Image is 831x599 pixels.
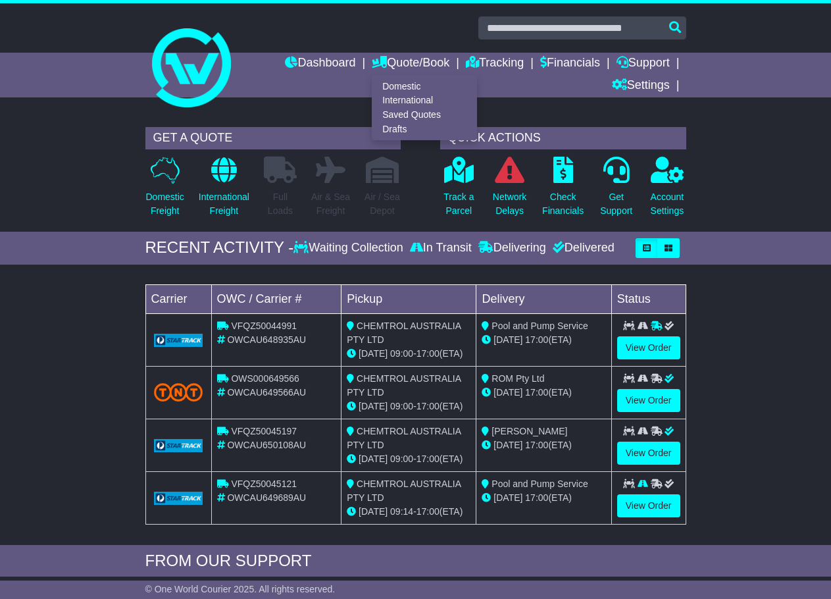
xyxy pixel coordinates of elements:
span: 17:00 [525,440,548,450]
div: QUICK ACTIONS [440,127,686,149]
div: Delivering [475,241,549,255]
span: [DATE] [359,506,388,517]
p: Track a Parcel [443,190,474,218]
img: GetCarrierServiceLogo [154,439,203,452]
span: 17:00 [525,492,548,503]
div: FROM OUR SUPPORT [145,552,686,571]
td: Delivery [476,284,611,313]
div: - (ETA) [347,452,470,466]
a: Financials [540,53,600,75]
p: Air / Sea Depot [365,190,400,218]
img: GetCarrierServiceLogo [154,334,203,347]
a: Dashboard [285,53,355,75]
p: Account Settings [651,190,684,218]
span: 17:00 [416,506,440,517]
div: (ETA) [482,333,605,347]
a: Support [617,53,670,75]
a: View Order [617,336,680,359]
span: 17:00 [416,454,440,464]
a: GetSupport [599,156,633,225]
p: Domestic Freight [146,190,184,218]
div: In Transit [407,241,475,255]
span: 09:00 [390,401,413,411]
div: (ETA) [482,438,605,452]
td: Carrier [145,284,211,313]
td: OWC / Carrier # [211,284,341,313]
span: [DATE] [359,401,388,411]
a: Drafts [372,122,476,136]
td: Status [611,284,686,313]
a: CheckFinancials [541,156,584,225]
span: CHEMTROL AUSTRALIA PTY LTD [347,321,461,345]
span: Pool and Pump Service [491,321,588,331]
span: [DATE] [359,454,388,464]
a: View Order [617,389,680,412]
div: (ETA) [482,386,605,400]
span: OWCAU650108AU [227,440,306,450]
span: CHEMTROL AUSTRALIA PTY LTD [347,479,461,503]
span: OWCAU649566AU [227,387,306,398]
div: Quote/Book [372,75,477,140]
span: 17:00 [525,387,548,398]
div: GET A QUOTE [145,127,401,149]
p: International Freight [199,190,249,218]
a: InternationalFreight [198,156,250,225]
div: Delivered [549,241,615,255]
a: View Order [617,442,680,465]
p: Air & Sea Freight [311,190,350,218]
span: © One World Courier 2025. All rights reserved. [145,584,336,594]
a: AccountSettings [650,156,685,225]
span: 09:14 [390,506,413,517]
a: Settings [612,75,670,97]
a: Track aParcel [443,156,474,225]
span: CHEMTROL AUSTRALIA PTY LTD [347,426,461,450]
span: VFQZ50044991 [231,321,297,331]
a: NetworkDelays [492,156,527,225]
a: DomesticFreight [145,156,185,225]
div: RECENT ACTIVITY - [145,238,294,257]
a: Tracking [466,53,524,75]
div: - (ETA) [347,505,470,519]
span: 17:00 [416,401,440,411]
div: (ETA) [482,491,605,505]
span: 09:00 [390,454,413,464]
span: 09:00 [390,348,413,359]
img: TNT_Domestic.png [154,383,203,401]
p: Get Support [600,190,632,218]
p: Full Loads [264,190,297,218]
span: OWCAU649689AU [227,492,306,503]
span: CHEMTROL AUSTRALIA PTY LTD [347,373,461,398]
a: View Order [617,494,680,517]
a: Saved Quotes [372,108,476,122]
span: OWS000649566 [231,373,299,384]
span: 17:00 [525,334,548,345]
a: Domestic [372,79,476,93]
span: [DATE] [493,440,522,450]
span: 17:00 [416,348,440,359]
span: VFQZ50045121 [231,479,297,489]
div: - (ETA) [347,347,470,361]
div: - (ETA) [347,400,470,413]
span: [DATE] [493,334,522,345]
span: OWCAU648935AU [227,334,306,345]
p: Check Financials [542,190,584,218]
span: VFQZ50045197 [231,426,297,436]
img: GetCarrierServiceLogo [154,492,203,505]
a: Quote/Book [372,53,449,75]
a: International [372,93,476,108]
span: [DATE] [359,348,388,359]
td: Pickup [341,284,476,313]
div: Waiting Collection [293,241,406,255]
p: Network Delays [493,190,526,218]
span: [DATE] [493,492,522,503]
span: ROM Pty Ltd [491,373,544,384]
span: Pool and Pump Service [491,479,588,489]
span: [PERSON_NAME] [491,426,567,436]
span: [DATE] [493,387,522,398]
